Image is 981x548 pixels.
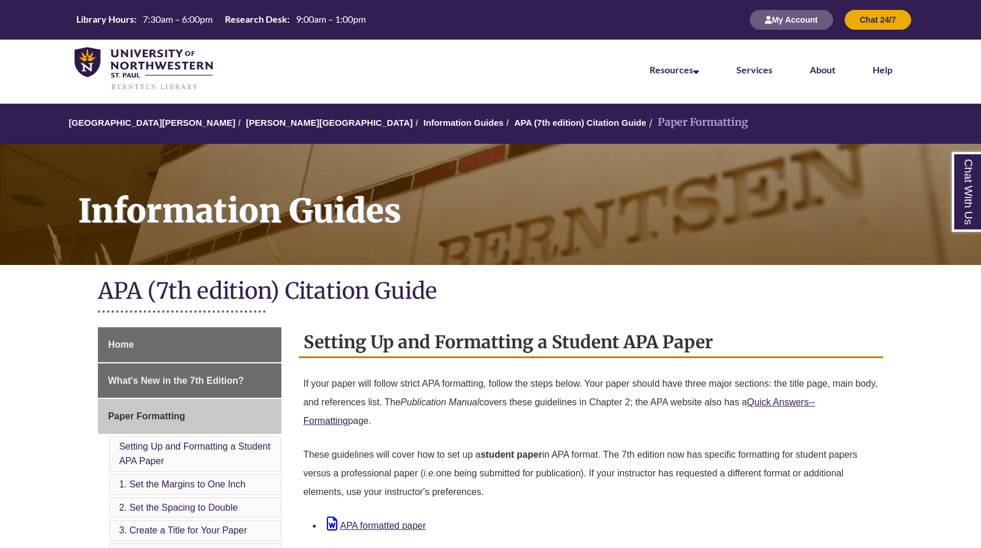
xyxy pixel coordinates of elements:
[327,521,426,531] a: APA formatted paper
[69,118,235,128] a: [GEOGRAPHIC_DATA][PERSON_NAME]
[220,13,291,26] th: Research Desk:
[108,340,133,349] span: Home
[873,64,892,75] a: Help
[65,144,981,250] h1: Information Guides
[750,15,833,24] a: My Account
[119,503,238,512] a: 2. Set the Spacing to Double
[934,248,978,263] a: Back to Top
[646,114,748,131] li: Paper Formatting
[108,411,185,421] span: Paper Formatting
[119,525,247,535] a: 3. Create a Title for Your Paper
[299,327,883,358] h2: Setting Up and Formatting a Student APA Paper
[108,376,244,386] span: What's New in the 7th Edition?
[750,10,833,30] button: My Account
[650,64,699,75] a: Resources
[98,399,281,434] a: Paper Formatting
[72,13,138,26] th: Library Hours:
[810,64,835,75] a: About
[119,441,270,466] a: Setting Up and Formatting a Student APA Paper
[98,327,281,362] a: Home
[424,118,504,128] a: Information Guides
[514,118,647,128] a: APA (7th edition) Citation Guide
[98,363,281,398] a: What's New in the 7th Edition?
[72,13,370,26] table: Hours Today
[119,479,245,489] a: 1. Set the Margins to One Inch
[98,277,883,307] h1: APA (7th edition) Citation Guide
[424,468,436,478] em: i.e.
[246,118,412,128] a: [PERSON_NAME][GEOGRAPHIC_DATA]
[845,15,911,24] a: Chat 24/7
[736,64,772,75] a: Services
[304,370,878,435] p: If your paper will follow strict APA formatting, follow the steps below. Your paper should have t...
[481,450,542,459] strong: student paper
[401,397,479,407] em: Publication Manual
[75,47,213,91] img: UNWSP Library Logo
[845,10,911,30] button: Chat 24/7
[143,13,213,24] span: 7:30am – 6:00pm
[304,441,878,506] p: These guidelines will cover how to set up a in APA format. The 7th edition now has specific forma...
[296,13,366,24] span: 9:00am – 1:00pm
[72,13,370,27] a: Hours Today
